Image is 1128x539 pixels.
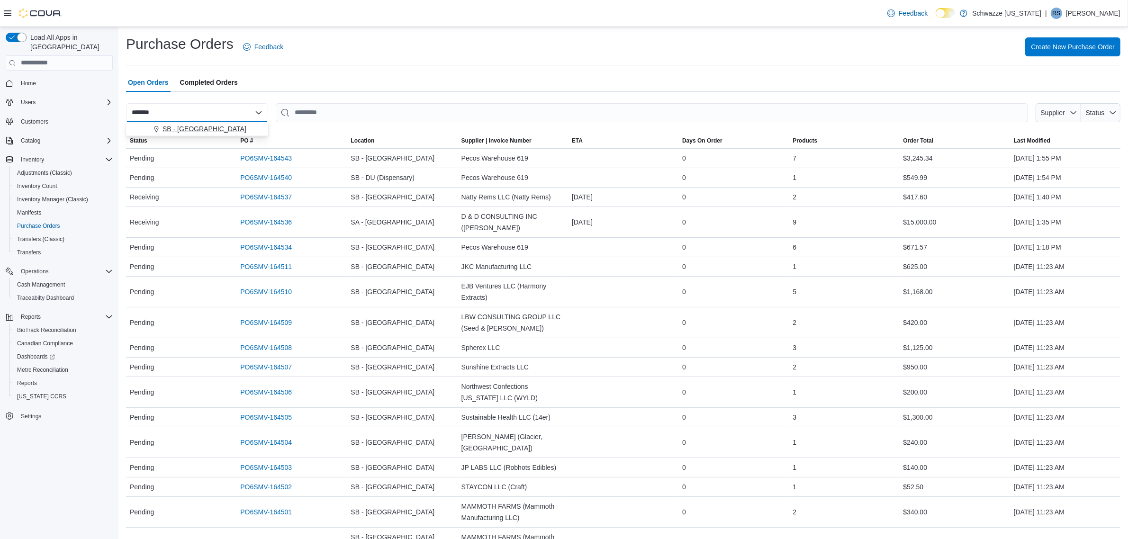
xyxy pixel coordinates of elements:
[17,366,68,374] span: Metrc Reconciliation
[9,193,117,206] button: Inventory Manager (Classic)
[276,103,1028,122] input: This is a search bar. After typing your query, hit enter to filter the results lower in the page.
[793,386,796,398] span: 1
[458,149,568,168] div: Pecos Warehouse 619
[572,137,583,144] span: ETA
[682,191,686,203] span: 0
[900,282,1010,301] div: $1,168.00
[351,317,434,328] span: SB - [GEOGRAPHIC_DATA]
[126,122,268,136] button: SB - [GEOGRAPHIC_DATA]
[458,408,568,427] div: Sustainable Health LLC (14er)
[19,9,62,18] img: Cova
[17,116,113,127] span: Customers
[1010,213,1120,232] div: [DATE] 1:35 PM
[9,363,117,377] button: Metrc Reconciliation
[351,172,415,183] span: SB - DU (Dispensary)
[17,97,113,108] span: Users
[240,506,292,518] a: PO6SMV-164501
[13,220,113,232] span: Purchase Orders
[13,220,64,232] a: Purchase Orders
[13,167,113,179] span: Adjustments (Classic)
[900,358,1010,377] div: $950.00
[351,342,434,353] span: SB - [GEOGRAPHIC_DATA]
[793,317,796,328] span: 2
[900,257,1010,276] div: $625.00
[21,313,41,321] span: Reports
[900,383,1010,402] div: $200.00
[17,340,73,347] span: Canadian Compliance
[2,76,117,90] button: Home
[9,180,117,193] button: Inventory Count
[13,180,113,192] span: Inventory Count
[9,246,117,259] button: Transfers
[682,216,686,228] span: 0
[903,137,934,144] span: Order Total
[2,409,117,422] button: Settings
[1041,109,1065,117] span: Supplier
[900,213,1010,232] div: $15,000.00
[900,433,1010,452] div: $240.00
[458,168,568,187] div: Pecos Warehouse 619
[682,261,686,272] span: 0
[9,377,117,390] button: Reports
[793,261,796,272] span: 1
[793,506,796,518] span: 2
[793,286,796,297] span: 5
[351,462,434,473] span: SB - [GEOGRAPHIC_DATA]
[17,135,44,146] button: Catalog
[21,413,41,420] span: Settings
[351,361,434,373] span: SB - [GEOGRAPHIC_DATA]
[21,99,36,106] span: Users
[568,213,678,232] div: [DATE]
[899,9,928,18] span: Feedback
[2,134,117,147] button: Catalog
[682,386,686,398] span: 0
[900,133,1010,148] button: Order Total
[682,412,686,423] span: 0
[13,364,72,376] a: Metrc Reconciliation
[21,80,36,87] span: Home
[793,412,796,423] span: 3
[682,172,686,183] span: 0
[13,391,70,402] a: [US_STATE] CCRS
[1081,103,1120,122] button: Status
[568,133,678,148] button: ETA
[17,281,65,288] span: Cash Management
[128,73,169,92] span: Open Orders
[458,497,568,527] div: MAMMOTH FARMS (Mammoth Manufacturing LLC)
[6,72,113,448] nav: Complex example
[17,78,40,89] a: Home
[130,172,154,183] span: Pending
[13,247,113,258] span: Transfers
[130,242,154,253] span: Pending
[9,278,117,291] button: Cash Management
[1031,42,1115,52] span: Create New Purchase Order
[458,133,568,148] button: Supplier | Invoice Number
[17,326,76,334] span: BioTrack Reconciliation
[1010,313,1120,332] div: [DATE] 11:23 AM
[13,234,113,245] span: Transfers (Classic)
[17,235,64,243] span: Transfers (Classic)
[13,377,113,389] span: Reports
[351,386,434,398] span: SB - [GEOGRAPHIC_DATA]
[17,393,66,400] span: [US_STATE] CCRS
[347,133,457,148] button: Location
[1010,433,1120,452] div: [DATE] 11:23 AM
[126,35,234,54] h1: Purchase Orders
[458,338,568,357] div: Spherex LLC
[9,337,117,350] button: Canadian Compliance
[884,4,931,23] a: Feedback
[1010,477,1120,496] div: [DATE] 11:23 AM
[2,115,117,128] button: Customers
[240,437,292,448] a: PO6SMV-164504
[130,191,159,203] span: Receiving
[236,133,347,148] button: PO #
[240,137,253,144] span: PO #
[17,97,39,108] button: Users
[936,8,956,18] input: Dark Mode
[1014,137,1050,144] span: Last Modified
[13,324,113,336] span: BioTrack Reconciliation
[240,342,292,353] a: PO6SMV-164508
[17,196,88,203] span: Inventory Manager (Classic)
[240,286,292,297] a: PO6SMV-164510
